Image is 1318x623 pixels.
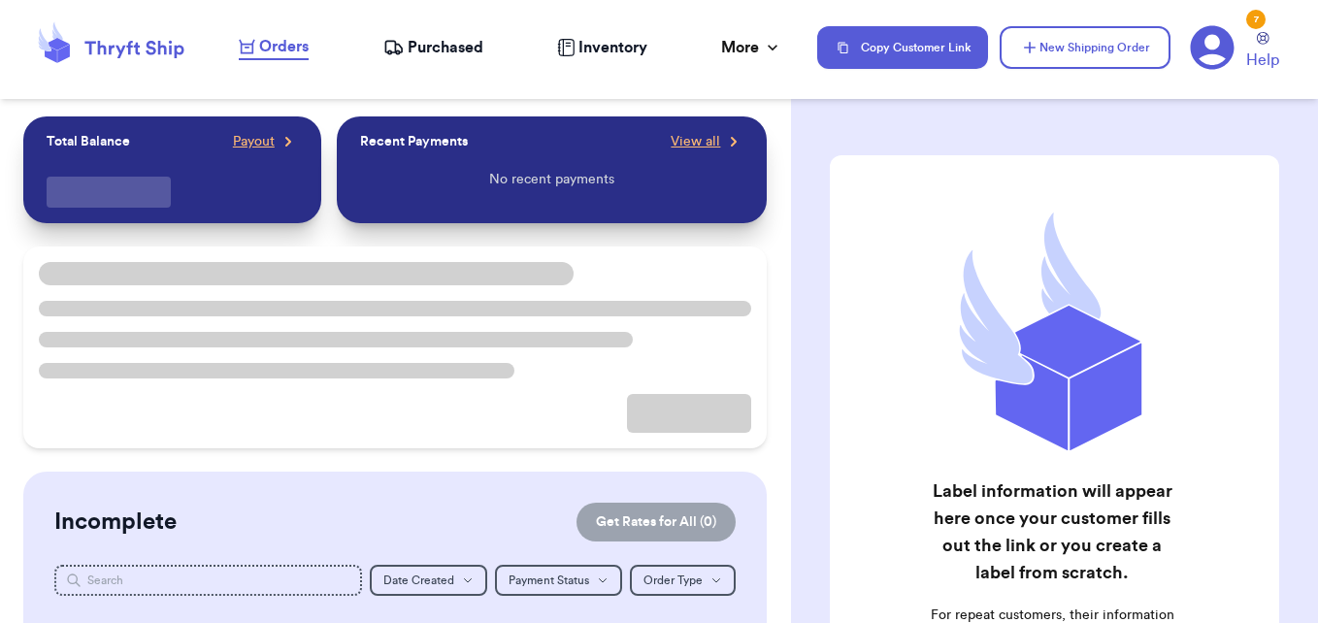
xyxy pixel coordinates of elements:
button: Date Created [370,565,487,596]
span: View all [671,132,720,151]
a: Help [1246,32,1279,72]
a: Inventory [557,36,647,59]
button: New Shipping Order [1000,26,1170,69]
button: Copy Customer Link [817,26,988,69]
h2: Incomplete [54,507,177,538]
span: Inventory [578,36,647,59]
button: Order Type [630,565,736,596]
p: No recent payments [489,170,614,189]
div: 7 [1246,10,1266,29]
a: View all [671,132,743,151]
span: Date Created [383,574,454,586]
button: Get Rates for All (0) [577,503,736,541]
a: Orders [239,35,309,60]
span: Payout [233,132,275,151]
span: Help [1246,49,1279,72]
a: Payout [233,132,298,151]
span: Purchased [408,36,483,59]
p: Total Balance [47,132,130,151]
span: Order Type [643,574,703,586]
span: Orders [259,35,309,58]
a: 7 [1190,25,1235,70]
button: Payment Status [495,565,622,596]
h2: Label information will appear here once your customer fills out the link or you create a label fr... [928,477,1176,586]
input: Search [54,565,362,596]
a: Purchased [383,36,483,59]
div: More [721,36,782,59]
p: Recent Payments [360,132,468,151]
span: Payment Status [509,574,589,586]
